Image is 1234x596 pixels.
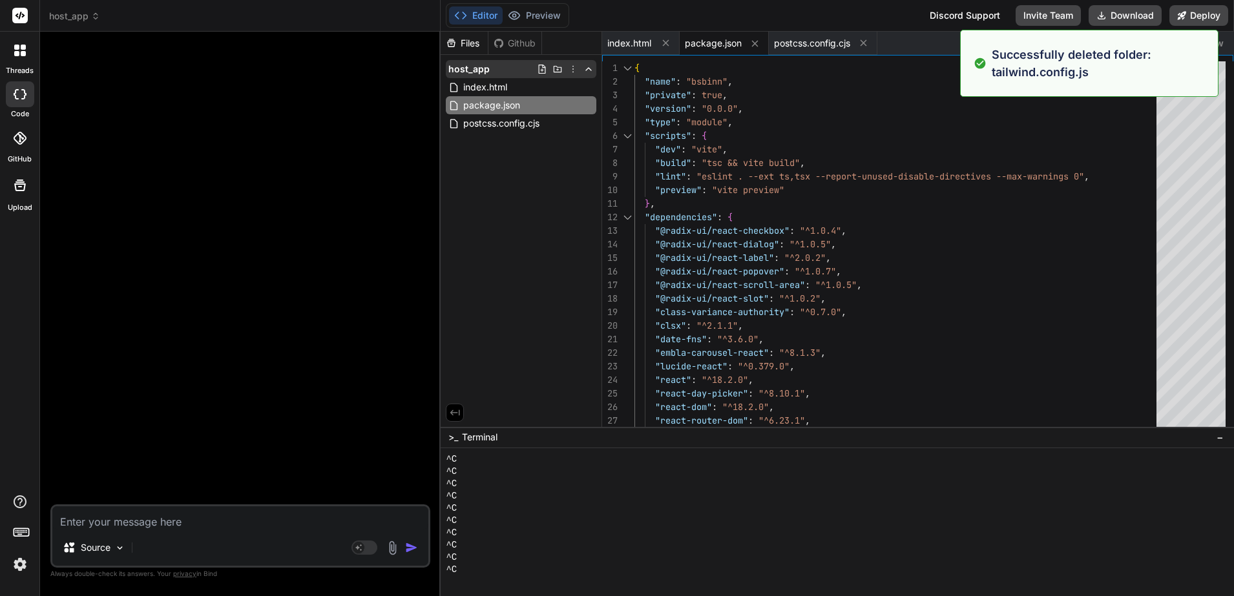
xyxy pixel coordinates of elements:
span: "@radix-ui/react-label" [655,252,774,263]
div: 23 [602,360,618,373]
span: "^1.0.2" [779,293,821,304]
span: : [691,89,696,101]
span: "^0.7.0" [800,306,841,318]
div: 20 [602,319,618,333]
span: "0.0.0" [702,103,738,114]
span: , [769,401,774,413]
span: "^1.0.7" [795,265,836,277]
p: Successfully deleted folder: tailwind.config.js [992,46,1210,81]
span: , [857,279,862,291]
span: "^1.0.4" [800,225,841,236]
span: "@radix-ui/react-dialog" [655,238,779,250]
span: ^C [446,564,457,576]
span: , [821,347,826,358]
span: : [702,184,707,196]
span: , [1084,170,1089,182]
div: 21 [602,333,618,346]
span: ^C [446,478,457,490]
span: , [821,293,826,304]
div: 10 [602,183,618,197]
span: "type" [645,116,676,128]
span: ^C [446,551,457,564]
div: 8 [602,156,618,170]
span: ^C [446,453,457,466]
span: , [738,103,743,114]
div: Click to collapse the range. [619,211,636,224]
span: : [784,265,790,277]
div: Click to collapse the range. [619,129,636,143]
span: "@radix-ui/react-slot" [655,293,769,304]
span: "dev" [655,143,681,155]
img: Pick Models [114,542,125,553]
span: : [748,387,753,399]
span: "tsc && vite build" [702,157,800,169]
span: Terminal [462,431,497,444]
div: 26 [602,400,618,414]
span: index.html [462,79,508,95]
span: , [727,76,733,87]
div: 3 [602,88,618,102]
div: 4 [602,102,618,116]
div: 5 [602,116,618,129]
span: >_ [448,431,458,444]
div: 25 [602,387,618,400]
img: icon [405,541,418,554]
span: package.json [685,37,742,50]
div: 7 [602,143,618,156]
span: "version" [645,103,691,114]
span: "date-fns" [655,333,707,345]
img: settings [9,553,31,575]
span: "^18.2.0" [722,401,769,413]
span: { [634,62,640,74]
span: : [676,76,681,87]
span: , [650,198,655,209]
span: "^3.6.0" [717,333,758,345]
span: : [712,401,717,413]
label: Upload [8,202,32,213]
span: "build" [655,157,691,169]
button: Download [1089,5,1162,26]
span: "react-dom" [655,401,712,413]
span: "^8.10.1" [758,387,805,399]
p: Always double-check its answers. Your in Bind [50,568,430,580]
span: , [805,415,810,426]
span: "lucide-react" [655,360,727,372]
div: 12 [602,211,618,224]
span: postcss.config.cjs [774,37,850,50]
img: alert [974,46,987,81]
span: : [769,293,774,304]
span: , [841,225,846,236]
span: "react-router-dom" [655,415,748,426]
span: ^C [446,466,457,478]
button: Preview [503,6,566,25]
span: : [769,347,774,358]
span: { [702,130,707,141]
span: "embla-carousel-react" [655,347,769,358]
span: "vite preview" [712,184,784,196]
span: true [702,89,722,101]
span: "module" [686,116,727,128]
span: : [717,211,722,223]
span: ^C [446,527,457,539]
span: , [831,238,836,250]
span: "react" [655,374,691,385]
div: Github [488,37,541,50]
label: code [11,108,29,119]
span: : [774,252,779,263]
span: : [707,333,712,345]
button: Invite Team [1016,5,1081,26]
div: 15 [602,251,618,265]
span: postcss.config.cjs [462,116,541,131]
span: , [727,116,733,128]
img: attachment [385,540,400,555]
p: Source [81,541,110,554]
div: 24 [602,373,618,387]
span: "react-day-picker" [655,387,748,399]
span: "^6.23.1" [758,415,805,426]
span: : [691,103,696,114]
span: "class-variance-authority" [655,306,790,318]
span: "@radix-ui/react-checkbox" [655,225,790,236]
span: { [727,211,733,223]
span: "@radix-ui/react-scroll-area" [655,279,805,291]
span: ^C [446,502,457,515]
